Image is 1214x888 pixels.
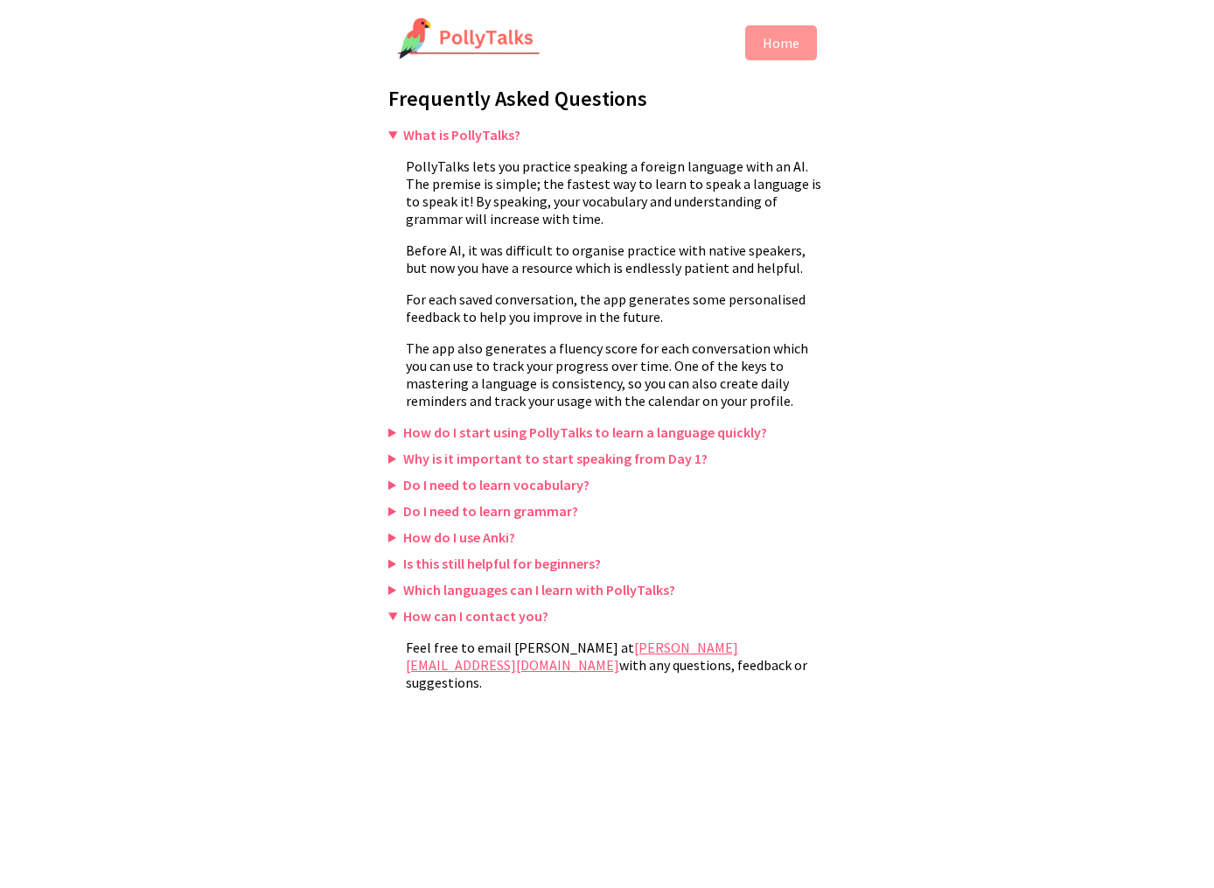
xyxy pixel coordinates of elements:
[388,528,826,546] summary: How do I use Anki?
[406,157,826,227] p: PollyTalks lets you practice speaking a foreign language with an AI. The premise is simple; the f...
[388,126,826,143] summary: What is PollyTalks?
[388,450,826,467] summary: Why is it important to start speaking from Day 1?
[388,476,826,493] summary: Do I need to learn vocabulary?
[388,607,826,625] summary: How can I contact you?
[388,423,826,441] summary: How do I start using PollyTalks to learn a language quickly?
[388,85,826,112] h1: Frequently Asked Questions
[397,17,541,61] img: PollyTalks Logo
[406,339,826,409] p: The app also generates a fluency score for each conversation which you can use to track your prog...
[406,241,826,276] p: Before AI, it was difficult to organise practice with native speakers, but now you have a resourc...
[406,639,738,674] a: [PERSON_NAME][EMAIL_ADDRESS][DOMAIN_NAME]
[388,581,826,598] summary: Which languages can I learn with PollyTalks?
[406,639,826,691] p: Feel free to email [PERSON_NAME] at with any questions, feedback or suggestions.
[388,555,826,572] summary: Is this still helpful for beginners?
[406,290,826,325] p: For each saved conversation, the app generates some personalised feedback to help you improve in ...
[745,25,817,60] button: Home
[388,502,826,520] summary: Do I need to learn grammar?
